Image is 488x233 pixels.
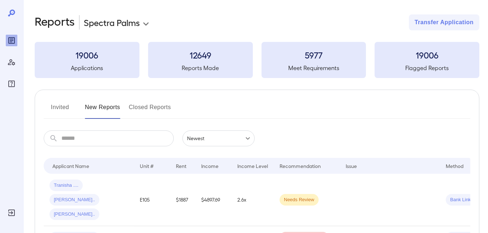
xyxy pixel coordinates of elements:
span: Tranisha .... [49,182,83,189]
span: [PERSON_NAME].. [49,197,99,203]
h5: Applications [35,64,139,72]
div: Newest [182,130,255,146]
td: $1887 [170,174,195,226]
h3: 19006 [35,49,139,61]
div: Issue [346,161,357,170]
button: Invited [44,102,76,119]
td: 2.6x [232,174,274,226]
span: Bank Link [446,197,475,203]
span: Needs Review [280,197,319,203]
h2: Reports [35,14,75,30]
div: Log Out [6,207,17,219]
h5: Reports Made [148,64,253,72]
button: New Reports [85,102,120,119]
div: Manage Users [6,56,17,68]
td: $4897.69 [195,174,232,226]
h5: Meet Requirements [262,64,366,72]
div: Income Level [237,161,268,170]
h3: 5977 [262,49,366,61]
button: Closed Reports [129,102,171,119]
div: Recommendation [280,161,321,170]
h3: 19006 [375,49,479,61]
h5: Flagged Reports [375,64,479,72]
div: FAQ [6,78,17,90]
p: Spectra Palms [84,17,140,28]
summary: 19006Applications12649Reports Made5977Meet Requirements19006Flagged Reports [35,42,479,78]
button: Transfer Application [409,14,479,30]
div: Method [446,161,463,170]
div: Income [201,161,219,170]
div: Unit # [140,161,154,170]
div: Rent [176,161,187,170]
td: E105 [134,174,170,226]
div: Reports [6,35,17,46]
span: [PERSON_NAME].. [49,211,99,218]
h3: 12649 [148,49,253,61]
div: Applicant Name [52,161,89,170]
